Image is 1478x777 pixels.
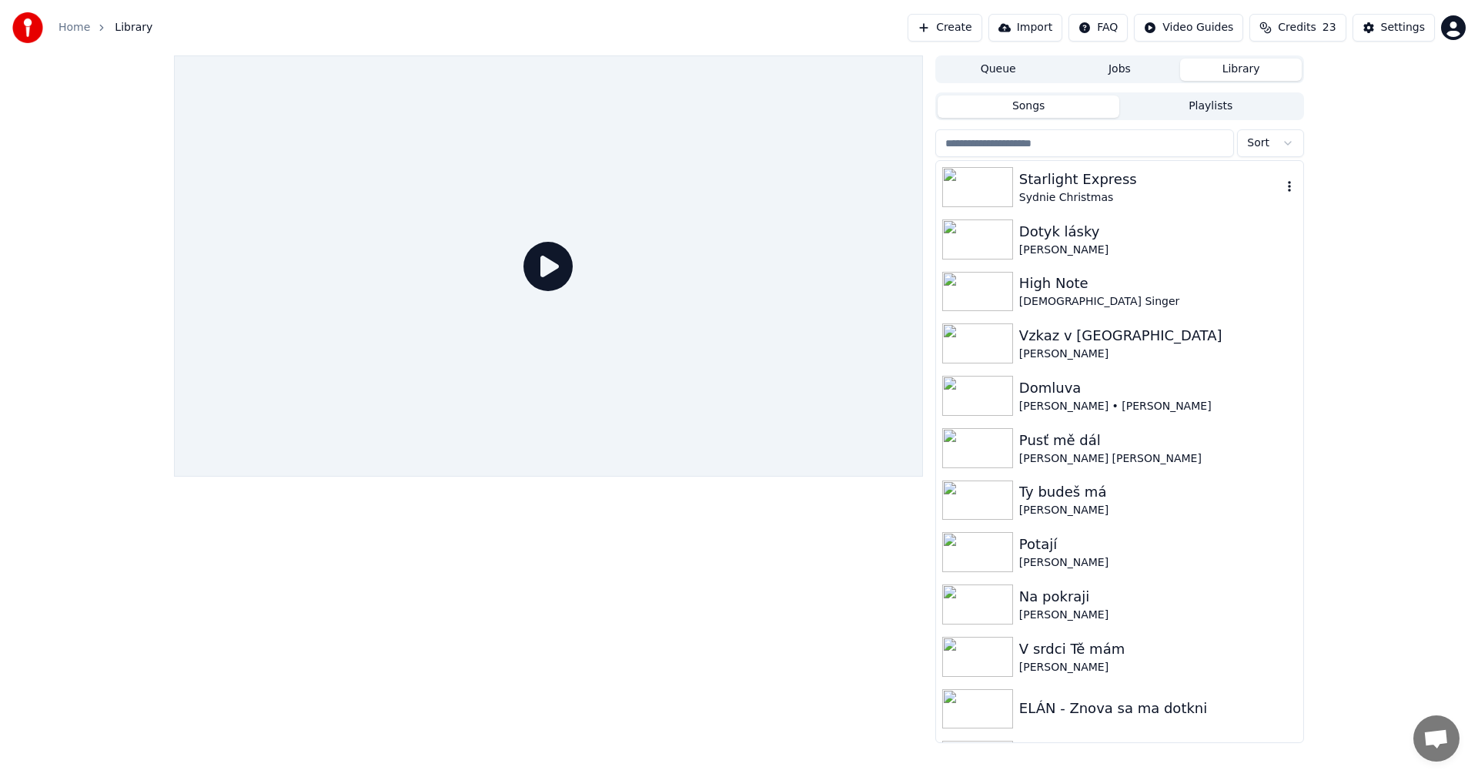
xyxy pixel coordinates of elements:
div: Pusť mě dál [1019,430,1297,451]
div: [PERSON_NAME] [1019,608,1297,623]
button: Jobs [1059,59,1181,81]
button: Queue [938,59,1059,81]
div: [PERSON_NAME] [1019,660,1297,675]
a: Home [59,20,90,35]
div: Sydnie Christmas [1019,190,1282,206]
div: Starlight Express [1019,169,1282,190]
span: 23 [1323,20,1336,35]
div: Potají [1019,534,1297,555]
button: Import [988,14,1062,42]
div: [PERSON_NAME] [1019,243,1297,258]
div: Settings [1381,20,1425,35]
button: Credits23 [1249,14,1346,42]
button: FAQ [1068,14,1128,42]
a: Otevřený chat [1413,715,1460,762]
div: [PERSON_NAME] [PERSON_NAME] [1019,451,1297,467]
span: Library [115,20,152,35]
div: [DEMOGRAPHIC_DATA] Singer [1019,294,1297,310]
div: V srdci Tě mám [1019,638,1297,660]
div: Na pokraji [1019,586,1297,608]
div: [PERSON_NAME] [1019,555,1297,571]
nav: breadcrumb [59,20,152,35]
div: Dotyk lásky [1019,221,1297,243]
div: High Note [1019,273,1297,294]
div: Ty budeš má [1019,481,1297,503]
div: Domluva [1019,377,1297,399]
span: Credits [1278,20,1316,35]
button: Library [1180,59,1302,81]
img: youka [12,12,43,43]
div: [PERSON_NAME] [1019,347,1297,362]
button: Settings [1353,14,1435,42]
div: ELÁN - Znova sa ma dotkni [1019,698,1297,719]
div: [PERSON_NAME] • [PERSON_NAME] [1019,399,1297,414]
button: Video Guides [1134,14,1243,42]
div: [PERSON_NAME] [1019,503,1297,518]
button: Songs [938,95,1120,118]
div: Vzkaz v [GEOGRAPHIC_DATA] [1019,325,1297,347]
button: Create [908,14,982,42]
span: Sort [1247,136,1269,151]
button: Playlists [1119,95,1302,118]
